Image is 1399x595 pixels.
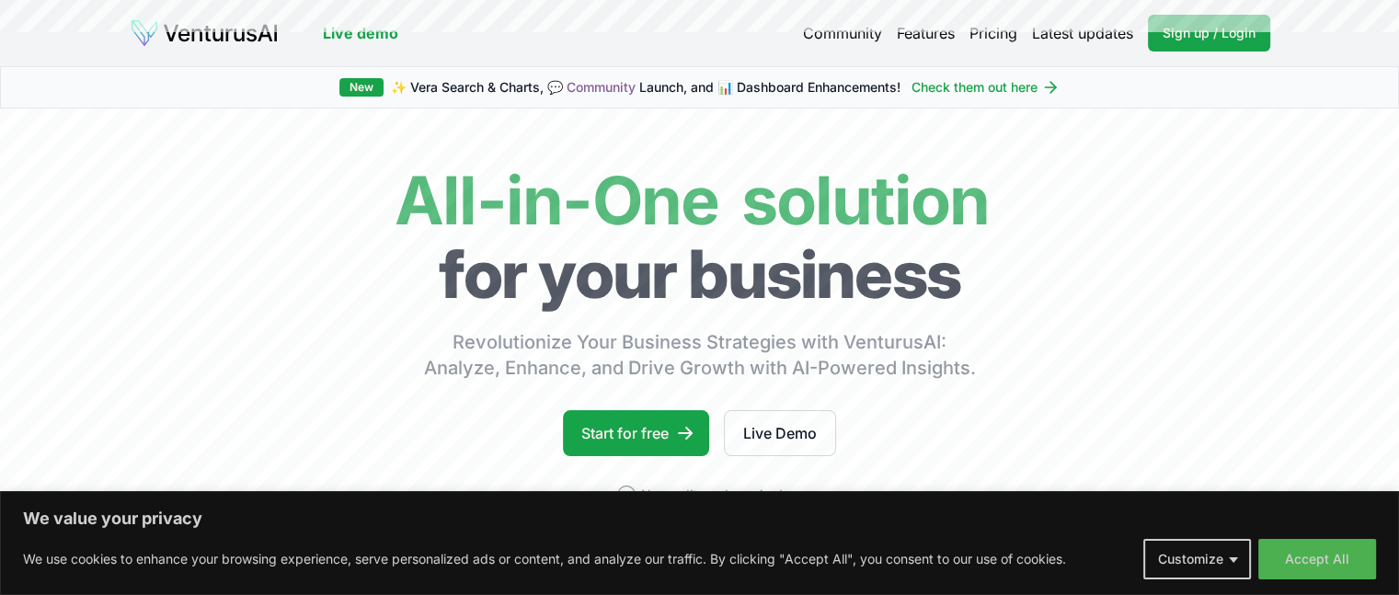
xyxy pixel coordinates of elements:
button: Accept All [1258,539,1376,579]
a: Community [567,79,636,95]
a: Latest updates [1032,22,1133,44]
span: ✨ Vera Search & Charts, 💬 Launch, and 📊 Dashboard Enhancements! [391,78,900,97]
div: New [339,78,384,97]
a: Pricing [969,22,1017,44]
a: Community [803,22,882,44]
a: Sign up / Login [1148,15,1270,51]
p: We value your privacy [23,508,1376,530]
p: We use cookies to enhance your browsing experience, serve personalized ads or content, and analyz... [23,548,1066,570]
a: Start for free [563,410,709,456]
button: Customize [1143,539,1251,579]
a: Check them out here [912,78,1060,97]
a: Features [897,22,955,44]
a: Live Demo [724,410,836,456]
span: Sign up / Login [1163,24,1256,42]
a: Live demo [323,22,398,44]
img: logo [130,18,279,48]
